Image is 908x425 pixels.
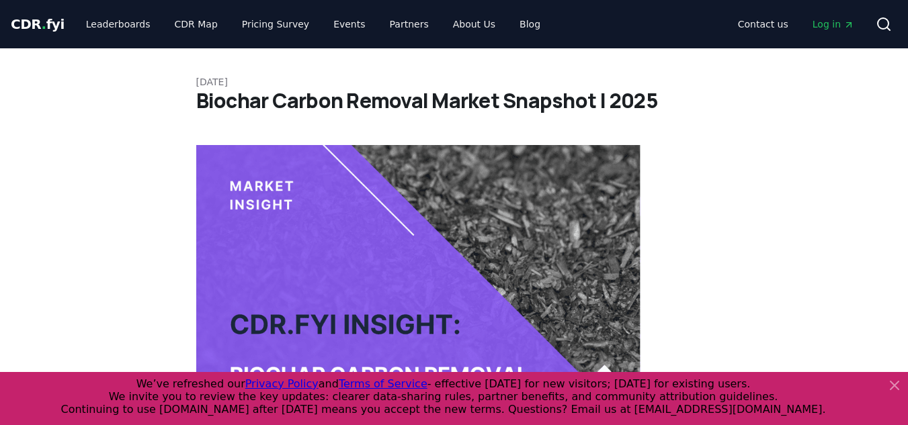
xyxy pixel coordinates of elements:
[442,12,506,36] a: About Us
[11,15,65,34] a: CDR.fyi
[11,16,65,32] span: CDR fyi
[75,12,161,36] a: Leaderboards
[75,12,551,36] nav: Main
[727,12,865,36] nav: Main
[509,12,551,36] a: Blog
[379,12,440,36] a: Partners
[42,16,46,32] span: .
[164,12,229,36] a: CDR Map
[727,12,799,36] a: Contact us
[196,75,712,89] p: [DATE]
[802,12,865,36] a: Log in
[813,17,854,31] span: Log in
[323,12,376,36] a: Events
[196,89,712,113] h1: Biochar Carbon Removal Market Snapshot | 2025
[231,12,320,36] a: Pricing Survey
